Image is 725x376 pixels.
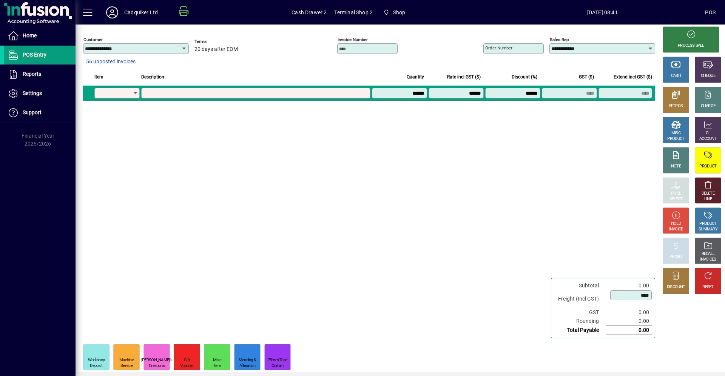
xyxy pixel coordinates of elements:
span: GST ($) [579,73,594,81]
div: SELECT [669,196,683,202]
span: Shop [393,6,406,18]
mat-label: Invoice number [338,37,368,42]
div: Misc [213,358,221,363]
div: HOLD [671,221,681,227]
div: RESET [702,284,714,290]
div: PROFIT [669,254,682,260]
div: EFTPOS [669,103,683,109]
div: PRODUCT [699,221,716,227]
td: 0.00 [606,281,652,290]
span: Cash Drawer 2 [292,6,327,18]
button: Profile [100,6,124,19]
div: DELETE [702,191,714,196]
div: PRODUCT [699,164,716,169]
div: Deposit [90,363,102,369]
span: Home [23,32,37,38]
div: [PERSON_NAME]'s [141,358,173,363]
div: SUMMARY [699,227,717,232]
span: [DATE] 08:41 [500,6,705,18]
div: PRICE [671,191,681,196]
td: 0.00 [606,326,652,335]
td: Freight (Incl GST) [554,290,606,308]
span: Terms [194,39,240,44]
td: 0.00 [606,308,652,317]
span: Shop [380,6,408,19]
td: 0.00 [606,317,652,326]
span: Description [141,73,164,81]
div: NOTE [671,164,681,169]
div: MISC [671,130,680,136]
div: PRODUCT [667,136,684,142]
div: Mending & [239,358,256,363]
div: Voucher [180,363,194,369]
div: RECALL [702,251,715,257]
a: Settings [4,84,76,103]
mat-label: Sales rep [550,37,569,42]
div: Workshop [88,358,105,363]
span: POS Entry [23,52,46,58]
div: CASH [671,73,681,79]
td: GST [554,308,606,317]
div: Gift [184,358,190,363]
button: 56 unposted invoices [83,55,139,69]
div: POS [705,6,716,18]
div: Machine [119,358,134,363]
a: Reports [4,65,76,84]
div: INVOICE [669,227,683,232]
span: Quantity [407,73,424,81]
div: 75mm Tape [268,358,288,363]
div: CHEQUE [701,73,715,79]
div: DISCOUNT [667,284,685,290]
span: Reports [23,71,41,77]
span: Terminal Shop 2 [334,6,373,18]
div: ACCOUNT [699,136,717,142]
td: Rounding [554,317,606,326]
td: Total Payable [554,326,606,335]
div: PROCESS SALE [678,43,704,49]
div: Service [120,363,133,369]
a: Home [4,26,76,45]
td: Subtotal [554,281,606,290]
mat-label: Customer [83,37,103,42]
div: Creations [149,363,165,369]
div: INVOICES [700,257,716,262]
span: 56 unposted invoices [86,58,136,66]
span: 20 days after EOM [194,46,238,52]
span: Discount (%) [512,73,537,81]
div: LINE [704,196,712,202]
div: CHARGE [701,103,716,109]
div: Curtain [271,363,283,369]
div: Cadquiker Ltd [124,6,158,18]
div: GL [706,130,711,136]
span: Item [94,73,103,81]
span: Extend incl GST ($) [614,73,652,81]
div: Item [213,363,221,369]
span: Rate incl GST ($) [447,73,481,81]
span: Settings [23,90,42,96]
div: Alteration [239,363,255,369]
span: Support [23,109,42,115]
mat-label: Order number [485,45,512,51]
a: Support [4,103,76,122]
